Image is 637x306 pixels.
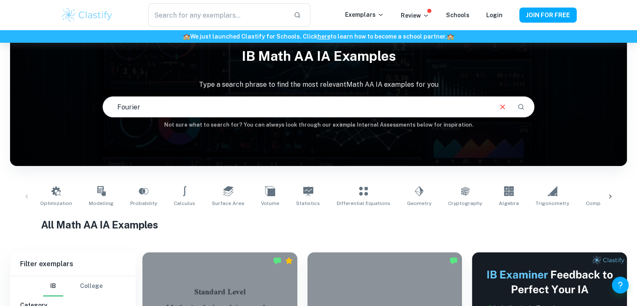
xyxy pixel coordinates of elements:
[296,200,320,207] span: Statistics
[536,200,569,207] span: Trigonometry
[586,200,632,207] span: Complex Numbers
[401,11,429,20] p: Review
[174,200,195,207] span: Calculus
[446,12,469,18] a: Schools
[40,200,72,207] span: Optimization
[519,8,577,23] button: JOIN FOR FREE
[449,257,458,265] img: Marked
[499,200,519,207] span: Algebra
[2,32,635,41] h6: We just launched Clastify for Schools. Click to learn how to become a school partner.
[43,276,103,296] div: Filter type choice
[10,80,627,90] p: Type a search phrase to find the most relevant Math AA IA examples for you
[273,257,281,265] img: Marked
[345,10,384,19] p: Exemplars
[43,276,63,296] button: IB
[495,99,511,115] button: Clear
[103,95,491,119] input: E.g. modelling a logo, player arrangements, shape of an egg...
[10,252,136,276] h6: Filter exemplars
[212,200,244,207] span: Surface Area
[612,277,629,293] button: Help and Feedback
[317,33,330,40] a: here
[486,12,503,18] a: Login
[285,257,293,265] div: Premium
[80,276,103,296] button: College
[337,200,390,207] span: Differential Equations
[407,200,431,207] span: Geometry
[130,200,157,207] span: Probability
[148,3,286,27] input: Search for any exemplars...
[261,200,279,207] span: Volume
[447,33,454,40] span: 🏫
[10,121,627,129] h6: Not sure what to search for? You can always look through our example Internal Assessments below f...
[514,100,528,114] button: Search
[41,217,596,232] h1: All Math AA IA Examples
[10,43,627,70] h1: IB Math AA IA examples
[61,7,114,23] img: Clastify logo
[448,200,482,207] span: Cryptography
[183,33,190,40] span: 🏫
[89,200,113,207] span: Modelling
